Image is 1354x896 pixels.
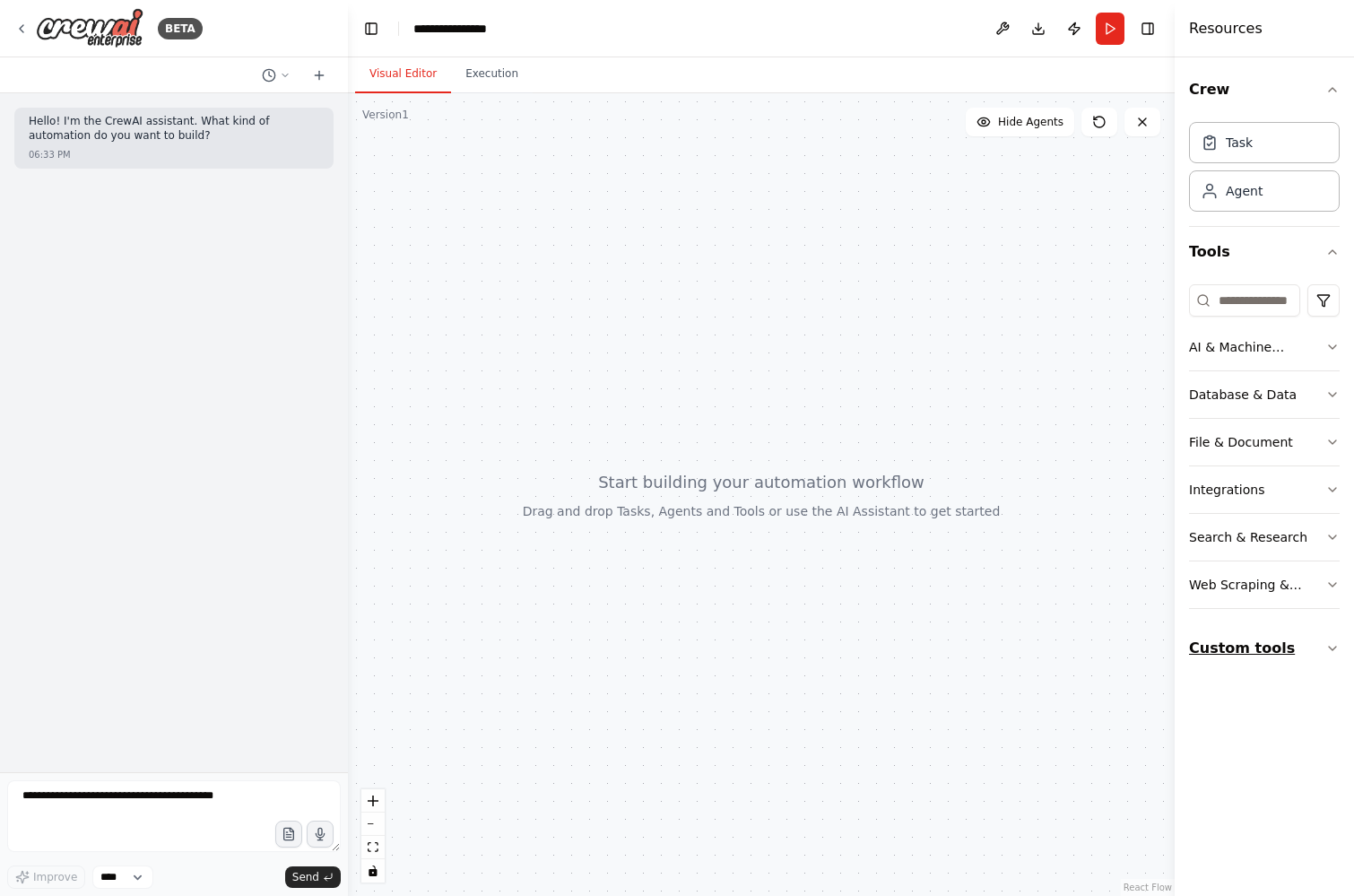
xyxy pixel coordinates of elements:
[29,148,71,161] div: 06:33 PM
[1189,115,1340,226] div: Crew
[292,870,319,884] span: Send
[1189,227,1340,277] button: Tools
[1124,883,1172,892] a: React Flow attribution
[1189,528,1307,546] div: Search & Research
[1189,277,1340,623] div: Tools
[361,813,385,836] button: zoom out
[36,8,143,48] img: Logo
[361,859,385,883] button: toggle interactivity
[1189,65,1340,115] button: Crew
[307,821,334,848] button: Click to speak your automation idea
[1189,419,1340,465] button: File & Document
[1189,576,1325,594] div: Web Scraping & Browsing
[158,18,203,39] div: BETA
[998,115,1063,129] span: Hide Agents
[451,56,533,93] button: Execution
[255,65,298,86] button: Switch to previous chat
[413,20,506,38] nav: breadcrumb
[1226,182,1263,200] div: Agent
[1189,623,1340,674] button: Custom tools
[33,870,77,884] span: Improve
[275,821,302,848] button: Upload files
[1189,324,1340,370] button: AI & Machine Learning
[285,866,341,888] button: Send
[361,789,385,813] button: zoom in
[355,56,451,93] button: Visual Editor
[1226,134,1253,152] div: Task
[1189,466,1340,513] button: Integrations
[1189,386,1297,404] div: Database & Data
[29,115,319,143] p: Hello! I'm the CrewAI assistant. What kind of automation do you want to build?
[1189,433,1293,451] div: File & Document
[1189,338,1325,356] div: AI & Machine Learning
[305,65,334,86] button: Start a new chat
[1189,371,1340,418] button: Database & Data
[1135,16,1160,41] button: Hide right sidebar
[361,836,385,859] button: fit view
[1189,18,1263,39] h4: Resources
[1189,561,1340,608] button: Web Scraping & Browsing
[359,16,384,41] button: Hide left sidebar
[7,866,85,889] button: Improve
[1189,514,1340,561] button: Search & Research
[362,108,409,122] div: Version 1
[1189,481,1264,499] div: Integrations
[966,108,1074,136] button: Hide Agents
[361,789,385,883] div: React Flow controls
